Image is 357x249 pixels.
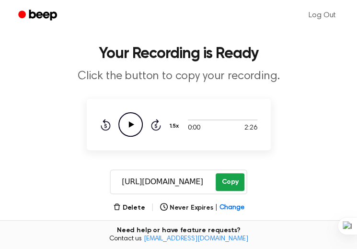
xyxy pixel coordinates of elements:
[12,6,66,25] a: Beep
[216,173,244,191] button: Copy
[6,235,351,244] span: Contact us
[244,123,257,133] span: 2:26
[215,203,217,213] span: |
[113,203,145,213] button: Delete
[160,203,244,213] button: Never Expires|Change
[188,123,200,133] span: 0:00
[151,202,154,213] span: |
[12,46,345,61] h1: Your Recording is Ready
[299,4,345,27] a: Log Out
[219,203,244,213] span: Change
[12,69,345,83] p: Click the button to copy your recording.
[169,118,183,134] button: 1.5x
[144,236,248,242] a: [EMAIL_ADDRESS][DOMAIN_NAME]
